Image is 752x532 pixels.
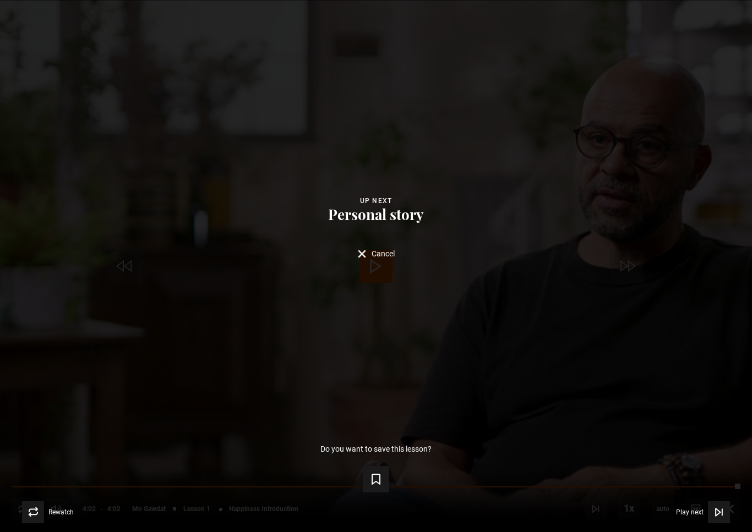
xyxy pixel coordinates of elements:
button: Play next [676,501,730,523]
button: Rewatch [22,501,74,523]
button: Cancel [358,250,395,258]
button: Personal story [325,207,427,222]
p: Do you want to save this lesson? [320,445,432,453]
span: Cancel [372,250,395,257]
span: Play next [676,509,704,515]
span: Rewatch [48,509,74,515]
div: Up next [18,195,734,206]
